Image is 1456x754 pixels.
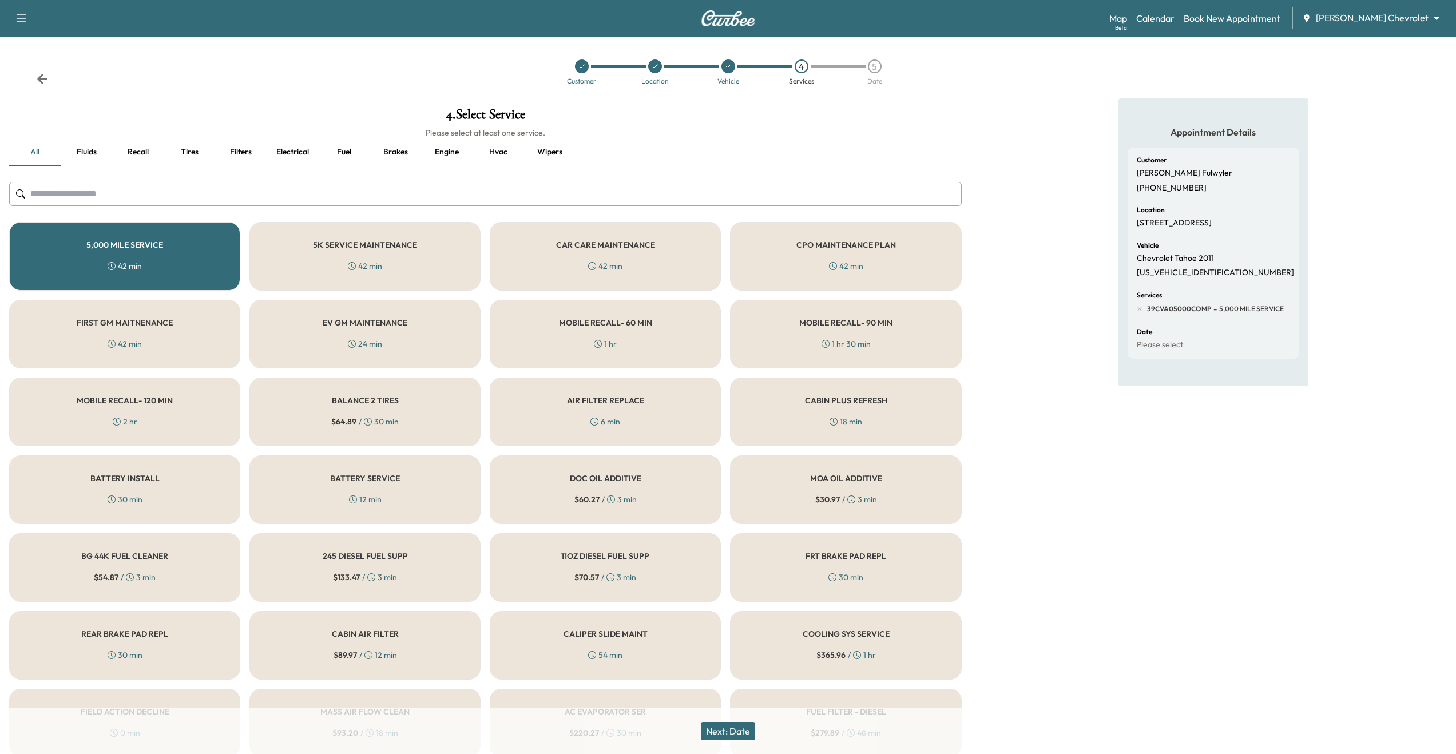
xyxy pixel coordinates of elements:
[1137,183,1207,193] p: [PHONE_NUMBER]
[561,552,649,560] h5: 11OZ DIESEL FUEL SUPP
[815,494,877,505] div: / 3 min
[333,572,397,583] div: / 3 min
[868,59,882,73] div: 5
[641,78,669,85] div: Location
[108,494,142,505] div: 30 min
[1115,23,1127,32] div: Beta
[590,416,620,427] div: 6 min
[77,396,173,404] h5: MOBILE RECALL- 120 MIN
[332,630,399,638] h5: CABIN AIR FILTER
[421,138,473,166] button: Engine
[524,138,576,166] button: Wipers
[323,319,407,327] h5: EV GM MAINTENANCE
[81,708,169,716] h5: FIELD ACTION DECLINE
[815,494,840,505] span: $ 30.97
[90,474,160,482] h5: BATTERY INSTALL
[1137,340,1183,350] p: Please select
[1137,157,1167,164] h6: Customer
[1109,11,1127,25] a: MapBeta
[588,260,622,272] div: 42 min
[559,319,652,327] h5: MOBILE RECALL- 60 MIN
[333,572,360,583] span: $ 133.47
[1211,303,1217,315] span: -
[77,319,173,327] h5: FIRST GM MAITNENANCE
[1137,292,1162,299] h6: Services
[805,396,887,404] h5: CABIN PLUS REFRESH
[816,649,876,661] div: / 1 hr
[313,241,417,249] h5: 5K SERVICE MAINTENANCE
[320,708,410,716] h5: MASS AIR FLOW CLEAN
[331,416,356,427] span: $ 64.89
[574,494,600,505] span: $ 60.27
[318,138,370,166] button: Fuel
[829,260,863,272] div: 42 min
[108,260,142,272] div: 42 min
[1137,242,1159,249] h6: Vehicle
[822,338,871,350] div: 1 hr 30 min
[701,722,755,740] button: Next: Date
[164,138,215,166] button: Tires
[1217,304,1284,313] span: 5,000 MILE SERVICE
[81,630,168,638] h5: REAR BRAKE PAD REPL
[867,78,882,85] div: Date
[816,649,846,661] span: $ 365.96
[473,138,524,166] button: Hvac
[789,78,814,85] div: Services
[215,138,267,166] button: Filters
[94,572,118,583] span: $ 54.87
[1137,168,1232,178] p: [PERSON_NAME] Fulwyler
[574,572,636,583] div: / 3 min
[796,241,896,249] h5: CPO MAINTENANCE PLAN
[567,78,596,85] div: Customer
[594,338,617,350] div: 1 hr
[570,474,641,482] h5: DOC OIL ADDITIVE
[701,10,756,26] img: Curbee Logo
[348,260,382,272] div: 42 min
[9,138,61,166] button: all
[267,138,318,166] button: Electrical
[803,630,890,638] h5: COOLING SYS SERVICE
[564,630,648,638] h5: CALIPER SLIDE MAINT
[717,78,739,85] div: Vehicle
[370,138,421,166] button: Brakes
[565,708,646,716] h5: AC EVAPORATOR SER
[94,572,156,583] div: / 3 min
[348,338,382,350] div: 24 min
[9,138,962,166] div: basic tabs example
[799,319,892,327] h5: MOBILE RECALL- 90 MIN
[1184,11,1280,25] a: Book New Appointment
[567,396,644,404] h5: AIR FILTER REPLACE
[574,572,599,583] span: $ 70.57
[1128,126,1299,138] h5: Appointment Details
[334,649,357,661] span: $ 89.97
[574,494,637,505] div: / 3 min
[9,127,962,138] h6: Please select at least one service.
[1316,11,1429,25] span: [PERSON_NAME] Chevrolet
[1137,268,1294,278] p: [US_VEHICLE_IDENTIFICATION_NUMBER]
[81,552,168,560] h5: BG 44K FUEL CLEANER
[1137,218,1212,228] p: [STREET_ADDRESS]
[108,649,142,661] div: 30 min
[1147,304,1211,313] span: 39CVA05000COMP
[830,416,862,427] div: 18 min
[334,649,397,661] div: / 12 min
[349,494,382,505] div: 12 min
[828,572,863,583] div: 30 min
[9,108,962,127] h1: 4 . Select Service
[1137,328,1152,335] h6: Date
[61,138,112,166] button: Fluids
[332,396,399,404] h5: BALANCE 2 TIRES
[1136,11,1175,25] a: Calendar
[1137,253,1214,264] p: Chevrolet Tahoe 2011
[588,649,622,661] div: 54 min
[330,474,400,482] h5: BATTERY SERVICE
[806,552,886,560] h5: FRT BRAKE PAD REPL
[323,552,408,560] h5: 245 DIESEL FUEL SUPP
[795,59,808,73] div: 4
[810,474,882,482] h5: MOA OIL ADDITIVE
[1137,207,1165,213] h6: Location
[556,241,655,249] h5: CAR CARE MAINTENANCE
[37,73,48,85] div: Back
[112,138,164,166] button: Recall
[86,241,163,249] h5: 5,000 MILE SERVICE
